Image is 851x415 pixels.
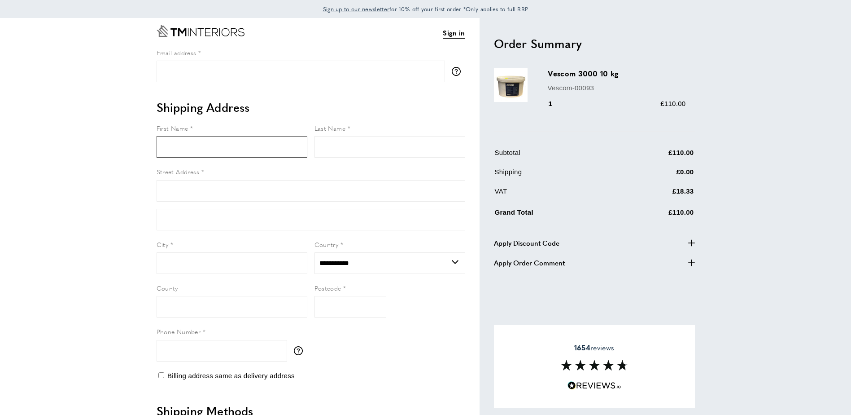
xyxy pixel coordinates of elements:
[443,27,465,39] a: Sign in
[157,48,196,57] span: Email address
[157,25,244,37] a: Go to Home page
[615,167,694,184] td: £0.00
[314,240,339,249] span: Country
[294,346,307,355] button: More information
[157,124,188,132] span: First Name
[157,240,169,249] span: City
[323,5,528,13] span: for 10% off your first order *Only applies to full RRP
[567,381,621,390] img: Reviews.io 5 stars
[323,4,390,13] a: Sign up to our newsletter
[167,372,295,380] span: Billing address same as delivery address
[548,83,686,93] p: Vescom-00093
[615,205,694,225] td: £110.00
[660,100,685,107] span: £110.00
[157,99,465,115] h2: Shipping Address
[615,186,694,203] td: £18.33
[157,327,201,336] span: Phone Number
[314,124,346,132] span: Last Name
[494,68,528,102] img: Vescom 3000 10 kg
[157,167,200,176] span: Street Address
[495,205,615,225] td: Grand Total
[495,167,615,184] td: Shipping
[574,343,614,352] span: reviews
[561,360,628,371] img: Reviews section
[494,257,565,268] span: Apply Order Comment
[548,98,565,109] div: 1
[615,147,694,165] td: £110.00
[323,5,390,13] span: Sign up to our newsletter
[495,186,615,203] td: VAT
[314,283,341,292] span: Postcode
[158,372,164,378] input: Billing address same as delivery address
[452,67,465,76] button: More information
[574,342,590,353] strong: 1654
[495,147,615,165] td: Subtotal
[494,238,559,248] span: Apply Discount Code
[494,35,695,52] h2: Order Summary
[548,68,686,79] h3: Vescom 3000 10 kg
[157,283,178,292] span: County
